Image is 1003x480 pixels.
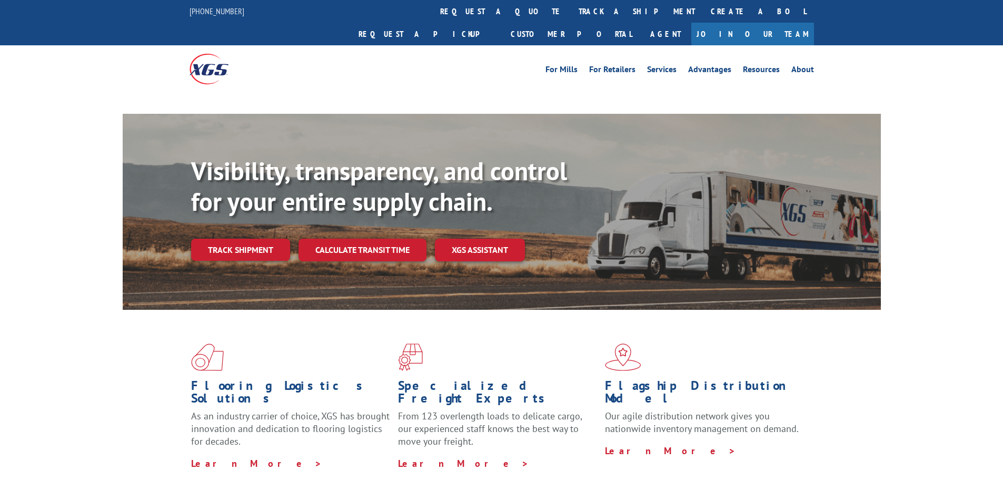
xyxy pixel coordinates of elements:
[605,344,641,371] img: xgs-icon-flagship-distribution-model-red
[398,379,597,410] h1: Specialized Freight Experts
[435,239,525,261] a: XGS ASSISTANT
[640,23,691,45] a: Agent
[545,65,578,77] a: For Mills
[191,154,567,218] b: Visibility, transparency, and control for your entire supply chain.
[605,379,804,410] h1: Flagship Distribution Model
[398,344,423,371] img: xgs-icon-focused-on-flooring-red
[691,23,814,45] a: Join Our Team
[791,65,814,77] a: About
[503,23,640,45] a: Customer Portal
[688,65,731,77] a: Advantages
[351,23,503,45] a: Request a pickup
[190,6,244,16] a: [PHONE_NUMBER]
[398,457,529,469] a: Learn More >
[605,445,736,457] a: Learn More >
[299,239,426,261] a: Calculate transit time
[647,65,677,77] a: Services
[398,410,597,457] p: From 123 overlength loads to delicate cargo, our experienced staff knows the best way to move you...
[743,65,780,77] a: Resources
[191,344,224,371] img: xgs-icon-total-supply-chain-intelligence-red
[191,239,290,261] a: Track shipment
[191,410,390,447] span: As an industry carrier of choice, XGS has brought innovation and dedication to flooring logistics...
[605,410,799,435] span: Our agile distribution network gives you nationwide inventory management on demand.
[191,457,322,469] a: Learn More >
[589,65,635,77] a: For Retailers
[191,379,390,410] h1: Flooring Logistics Solutions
